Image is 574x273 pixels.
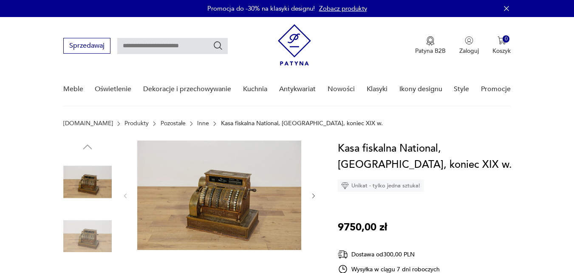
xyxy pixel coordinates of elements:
img: Zdjęcie produktu Kasa fiskalna National, USA, koniec XIX w. [63,212,112,261]
a: Nowości [328,73,355,106]
p: 9750,00 zł [338,219,387,236]
p: Koszyk [492,47,511,55]
a: Oświetlenie [95,73,131,106]
a: Promocje [481,73,511,106]
p: Kasa fiskalna National, [GEOGRAPHIC_DATA], koniec XIX w. [221,120,383,127]
a: [DOMAIN_NAME] [63,120,113,127]
a: Ikony designu [399,73,442,106]
div: 0 [503,35,510,43]
button: 0Koszyk [492,36,511,55]
img: Ikona dostawy [338,249,348,260]
a: Sprzedawaj [63,43,110,49]
img: Ikona medalu [426,36,435,46]
a: Ikona medaluPatyna B2B [415,36,446,55]
img: Zdjęcie produktu Kasa fiskalna National, USA, koniec XIX w. [63,158,112,206]
h1: Kasa fiskalna National, [GEOGRAPHIC_DATA], koniec XIX w. [338,141,517,173]
p: Patyna B2B [415,47,446,55]
a: Zobacz produkty [319,4,367,13]
a: Dekoracje i przechowywanie [143,73,231,106]
a: Inne [197,120,209,127]
p: Promocja do -30% na klasyki designu! [207,4,315,13]
button: Patyna B2B [415,36,446,55]
a: Klasyki [367,73,387,106]
div: Unikat - tylko jedna sztuka! [338,179,424,192]
a: Antykwariat [279,73,316,106]
a: Style [454,73,469,106]
img: Ikona koszyka [498,36,506,45]
a: Produkty [124,120,149,127]
button: Szukaj [213,40,223,51]
img: Patyna - sklep z meblami i dekoracjami vintage [278,24,311,66]
img: Zdjęcie produktu Kasa fiskalna National, USA, koniec XIX w. [137,141,301,250]
p: Zaloguj [459,47,479,55]
a: Pozostałe [161,120,186,127]
a: Meble [63,73,83,106]
a: Kuchnia [243,73,267,106]
img: Ikona diamentu [341,182,349,190]
div: Dostawa od 300,00 PLN [338,249,440,260]
button: Sprzedawaj [63,38,110,54]
img: Ikonka użytkownika [465,36,473,45]
button: Zaloguj [459,36,479,55]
